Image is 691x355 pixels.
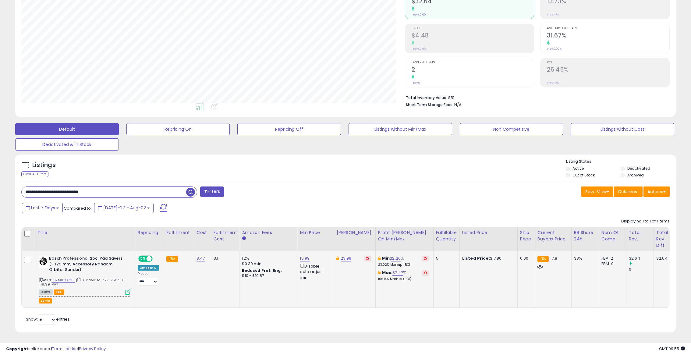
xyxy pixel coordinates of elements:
[300,255,310,261] a: 15.99
[629,256,654,261] div: 32.64
[39,298,52,304] button: admin
[629,267,654,272] div: 0
[614,186,643,197] button: Columns
[537,229,569,242] div: Current Buybox Price
[214,256,235,261] div: 3.11
[601,229,624,242] div: Num of Comp.
[6,346,28,352] strong: Copyright
[39,278,126,287] span: | SKU: amazo-7.27-250718---19.99-VA7
[574,256,594,261] div: 38%
[242,261,292,267] div: $0.30 min
[547,27,669,30] span: Avg. Buybox Share
[341,255,352,261] a: 23.99
[547,66,669,74] h2: 26.45%
[126,123,230,135] button: Repricing On
[375,227,433,251] th: The percentage added to the cost of goods (COGS) that forms the calculator for Min & Max prices.
[581,186,613,197] button: Save View
[572,172,595,178] label: Out of Stock
[242,268,282,273] b: Reduced Prof. Rng.
[656,229,670,249] div: Total Rev. Diff.
[336,229,373,236] div: [PERSON_NAME]
[550,255,557,261] span: 17.8
[537,256,549,262] small: FBA
[166,229,191,236] div: Fulfillment
[6,346,106,352] div: seller snap | |
[138,265,159,271] div: Amazon AI
[37,229,133,236] div: Title
[349,123,452,135] button: Listings without Min/Max
[547,13,559,16] small: Prev: N/A
[436,229,457,242] div: Fulfillable Quantity
[629,229,651,242] div: Total Rev.
[520,229,532,242] div: Ship Price
[39,256,130,294] div: ASIN:
[22,203,63,213] button: Last 7 Days
[412,32,534,40] h2: $4.48
[237,123,341,135] button: Repricing Off
[103,205,146,211] span: [DATE]-27 - Aug-02
[378,229,431,242] div: Profit [PERSON_NAME] on Min/Max
[601,261,622,267] div: FBM: 0
[242,256,292,261] div: 12%
[572,166,584,171] label: Active
[242,273,292,279] div: $10 - $10.87
[214,229,237,242] div: Fulfillment Cost
[601,256,622,261] div: FBA: 2
[21,171,48,177] div: Clear All Filters
[547,81,559,85] small: Prev: N/A
[621,218,670,224] div: Displaying 1 to 1 of 1 items
[454,102,462,108] span: N/A
[412,13,426,16] small: Prev: $0.00
[49,256,123,274] b: Bosch Professional 2pc. Pad Savers (? 125 mm, Accessory Random Orbital Sander)
[406,95,447,100] b: Total Inventory Value:
[571,123,674,135] button: Listings without Cost
[547,61,669,64] span: ROI
[566,159,676,165] p: Listing States:
[460,123,563,135] button: Non Competitive
[391,255,401,261] a: 12.20
[406,102,453,107] b: Short Term Storage Fees:
[574,229,596,242] div: BB Share 24h.
[659,346,685,352] span: 2025-08-10 09:55 GMT
[382,255,391,261] b: Min:
[643,186,670,197] button: Actions
[520,256,530,261] div: 0.00
[52,346,78,352] a: Terms of Use
[412,66,534,74] h2: 2
[242,229,295,236] div: Amazon Fees
[15,138,119,151] button: Deactivated & In Stock
[54,289,64,295] span: FBA
[382,270,393,275] b: Max:
[39,256,48,268] img: 41ccQ9qyOnS._SL40_.jpg
[462,256,513,261] div: $17.80
[197,229,208,236] div: Cost
[31,205,55,211] span: Last 7 Days
[51,278,75,283] a: B07MBGQR8S
[412,27,534,30] span: Profit
[32,161,56,169] h5: Listings
[412,61,534,64] span: Ordered Items
[627,172,644,178] label: Archived
[378,277,429,281] p: 106.14% Markup (ROI)
[300,263,329,280] div: Disable auto adjust min
[412,81,420,85] small: Prev: 0
[406,94,665,101] li: $51
[242,236,246,241] small: Amazon Fees.
[39,289,53,295] span: All listings currently available for purchase on Amazon
[656,256,668,261] div: 32.64
[462,255,490,261] b: Listed Price:
[378,256,429,267] div: %
[94,203,154,213] button: [DATE]-27 - Aug-02
[15,123,119,135] button: Default
[462,229,515,236] div: Listed Price
[392,270,403,276] a: 37.47
[79,346,106,352] a: Privacy Policy
[378,270,429,281] div: %
[197,255,205,261] a: 8.47
[547,47,562,51] small: Prev: 0.00%
[138,229,161,236] div: Repricing
[378,263,429,267] p: 23.02% Markup (ROI)
[26,316,70,322] span: Show: entries
[138,272,159,286] div: Preset:
[627,166,650,171] label: Deactivated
